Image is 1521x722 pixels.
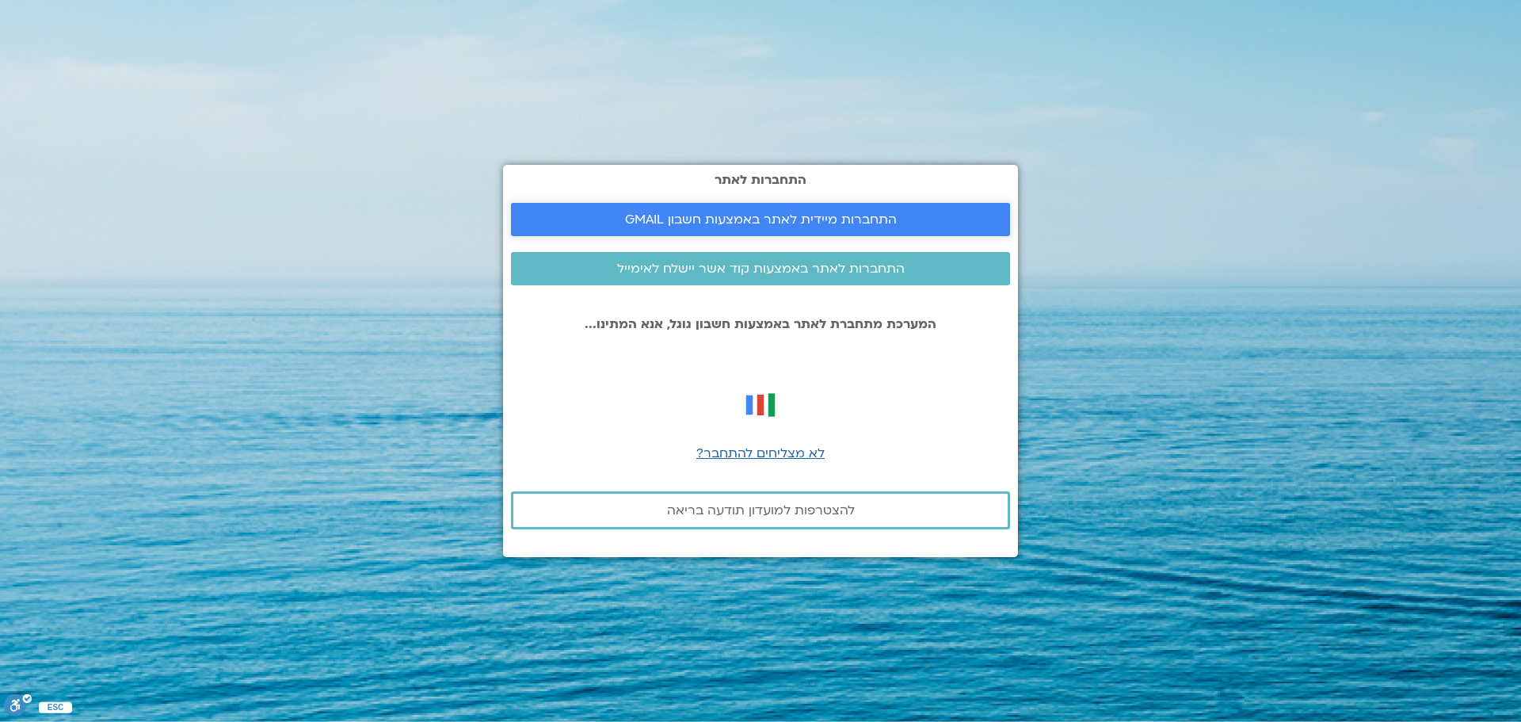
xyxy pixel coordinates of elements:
[511,252,1010,285] a: התחברות לאתר באמצעות קוד אשר יישלח לאימייל
[625,212,897,227] span: התחברות מיידית לאתר באמצעות חשבון GMAIL
[696,445,825,462] a: לא מצליחים להתחבר?
[511,491,1010,529] a: להצטרפות למועדון תודעה בריאה
[617,262,905,276] span: התחברות לאתר באמצעות קוד אשר יישלח לאימייל
[511,317,1010,331] p: המערכת מתחברת לאתר באמצעות חשבון גוגל, אנא המתינו...
[667,503,855,518] span: להצטרפות למועדון תודעה בריאה
[511,203,1010,236] a: התחברות מיידית לאתר באמצעות חשבון GMAIL
[511,173,1010,187] h2: התחברות לאתר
